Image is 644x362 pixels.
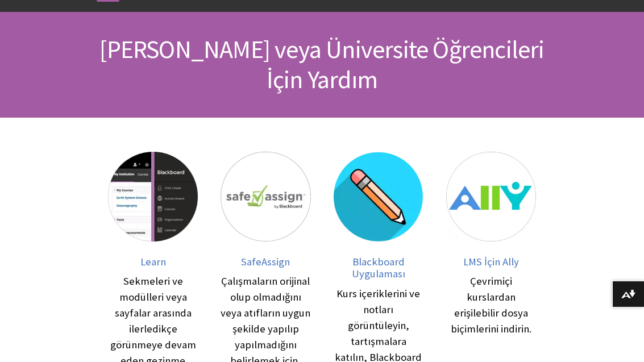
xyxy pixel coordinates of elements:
span: LMS İçin Ally [463,255,519,268]
span: SafeAssign [241,255,290,268]
img: Learn [108,152,198,242]
span: Learn [140,255,166,268]
span: Blackboard Uygulaması [352,255,405,281]
span: [PERSON_NAME] veya Üniversite Öğrencileri İçin Yardım [99,34,544,95]
img: LMS İçin Ally [446,152,536,242]
img: Blackboard Uygulaması [334,152,423,242]
div: Çevrimiçi kurslardan erişilebilir dosya biçimlerini indirin. [446,273,536,337]
img: SafeAssign [221,152,310,242]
